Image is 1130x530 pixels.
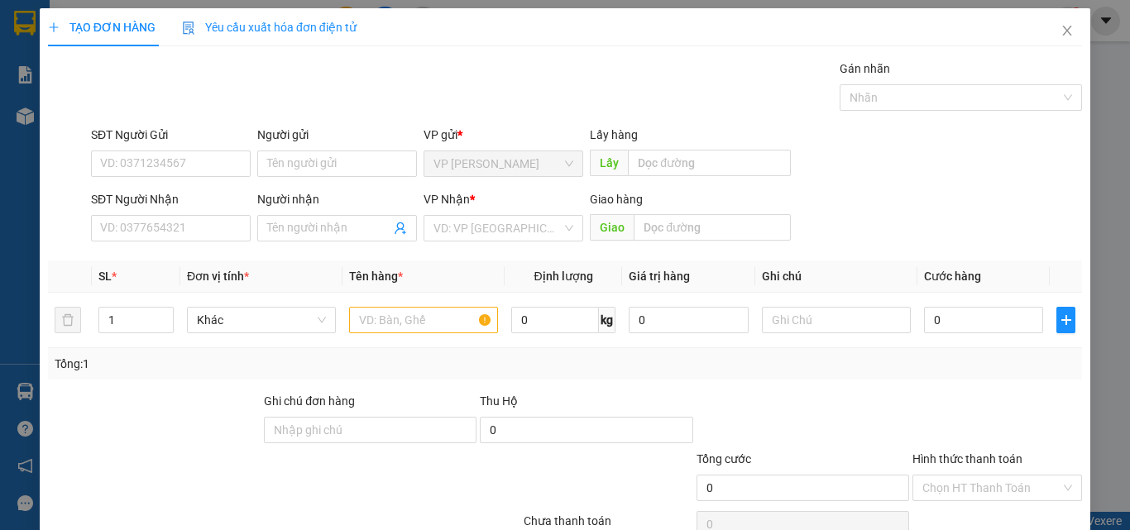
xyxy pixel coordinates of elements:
span: VP Nhận [424,193,470,206]
label: Gán nhãn [840,62,890,75]
span: Tên hàng [349,270,403,283]
div: SĐT Người Gửi [91,126,251,144]
input: Dọc đường [634,214,791,241]
input: 0 [629,307,748,333]
span: Lấy [590,150,628,176]
label: Ghi chú đơn hàng [264,394,355,408]
div: SĐT Người Nhận [91,190,251,208]
div: Người gửi [257,126,417,144]
span: Tổng cước [697,452,751,466]
label: Hình thức thanh toán [912,452,1022,466]
img: icon [182,21,195,35]
span: kg [599,307,615,333]
button: plus [1056,307,1075,333]
input: VD: Bàn, Ghế [349,307,498,333]
input: Ghi chú đơn hàng [264,417,476,443]
span: Yêu cầu xuất hóa đơn điện tử [182,21,357,34]
span: TẠO ĐƠN HÀNG [48,21,156,34]
span: Khác [197,308,326,332]
button: Close [1044,8,1090,55]
span: Đơn vị tính [187,270,249,283]
span: Cước hàng [924,270,981,283]
span: SL [98,270,112,283]
input: Dọc đường [628,150,791,176]
span: plus [1057,313,1075,327]
span: user-add [394,222,407,235]
span: Giao hàng [590,193,643,206]
span: plus [48,21,60,33]
span: Thu Hộ [480,394,518,408]
button: delete [55,307,81,333]
span: Lấy hàng [590,128,638,141]
div: Tổng: 1 [55,355,438,373]
span: Giao [590,214,634,241]
span: Giá trị hàng [629,270,690,283]
input: Ghi Chú [762,307,911,333]
div: VP gửi [424,126,583,144]
div: Người nhận [257,190,417,208]
th: Ghi chú [755,260,917,293]
span: Định lượng [534,270,592,283]
span: close [1061,24,1074,37]
span: VP Tân Bình [433,151,573,176]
